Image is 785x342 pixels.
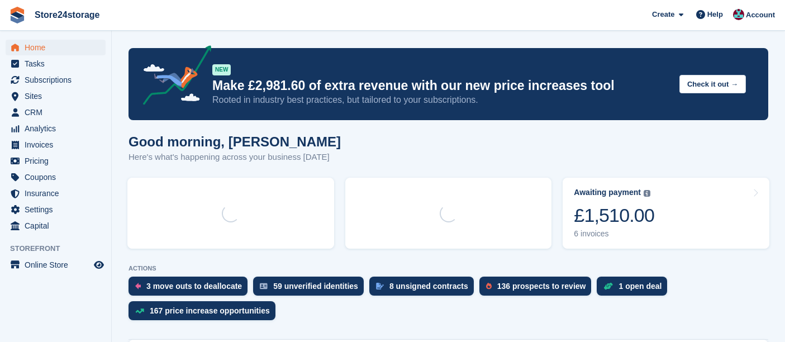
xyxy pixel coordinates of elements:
[129,301,281,326] a: 167 price increase opportunities
[25,153,92,169] span: Pricing
[25,56,92,72] span: Tasks
[6,202,106,217] a: menu
[25,121,92,136] span: Analytics
[733,9,744,20] img: George
[25,137,92,153] span: Invoices
[6,257,106,273] a: menu
[25,88,92,104] span: Sites
[746,9,775,21] span: Account
[6,40,106,55] a: menu
[6,218,106,234] a: menu
[25,40,92,55] span: Home
[6,169,106,185] a: menu
[30,6,104,24] a: Store24storage
[253,277,369,301] a: 59 unverified identities
[212,64,231,75] div: NEW
[212,78,670,94] p: Make £2,981.60 of extra revenue with our new price increases tool
[146,282,242,291] div: 3 move outs to deallocate
[10,243,111,254] span: Storefront
[574,204,654,227] div: £1,510.00
[369,277,479,301] a: 8 unsigned contracts
[6,121,106,136] a: menu
[603,282,613,290] img: deal-1b604bf984904fb50ccaf53a9ad4b4a5d6e5aea283cecdc64d6e3604feb123c2.svg
[652,9,674,20] span: Create
[129,265,768,272] p: ACTIONS
[574,188,641,197] div: Awaiting payment
[25,72,92,88] span: Subscriptions
[679,75,746,93] button: Check it out →
[150,306,270,315] div: 167 price increase opportunities
[563,178,769,249] a: Awaiting payment £1,510.00 6 invoices
[486,283,492,289] img: prospect-51fa495bee0391a8d652442698ab0144808aea92771e9ea1ae160a38d050c398.svg
[92,258,106,272] a: Preview store
[25,218,92,234] span: Capital
[135,283,141,289] img: move_outs_to_deallocate_icon-f764333ba52eb49d3ac5e1228854f67142a1ed5810a6f6cc68b1a99e826820c5.svg
[134,45,212,109] img: price-adjustments-announcement-icon-8257ccfd72463d97f412b2fc003d46551f7dbcb40ab6d574587a9cd5c0d94...
[6,137,106,153] a: menu
[9,7,26,23] img: stora-icon-8386f47178a22dfd0bd8f6a31ec36ba5ce8667c1dd55bd0f319d3a0aa187defe.svg
[129,277,253,301] a: 3 move outs to deallocate
[25,257,92,273] span: Online Store
[619,282,662,291] div: 1 open deal
[25,202,92,217] span: Settings
[25,186,92,201] span: Insurance
[6,186,106,201] a: menu
[6,153,106,169] a: menu
[6,72,106,88] a: menu
[25,169,92,185] span: Coupons
[129,151,341,164] p: Here's what's happening across your business [DATE]
[135,308,144,313] img: price_increase_opportunities-93ffe204e8149a01c8c9dc8f82e8f89637d9d84a8eef4429ea346261dce0b2c0.svg
[273,282,358,291] div: 59 unverified identities
[479,277,597,301] a: 136 prospects to review
[574,229,654,239] div: 6 invoices
[6,88,106,104] a: menu
[129,134,341,149] h1: Good morning, [PERSON_NAME]
[212,94,670,106] p: Rooted in industry best practices, but tailored to your subscriptions.
[6,56,106,72] a: menu
[597,277,673,301] a: 1 open deal
[260,283,268,289] img: verify_identity-adf6edd0f0f0b5bbfe63781bf79b02c33cf7c696d77639b501bdc392416b5a36.svg
[389,282,468,291] div: 8 unsigned contracts
[25,104,92,120] span: CRM
[644,190,650,197] img: icon-info-grey-7440780725fd019a000dd9b08b2336e03edf1995a4989e88bcd33f0948082b44.svg
[497,282,586,291] div: 136 prospects to review
[376,283,384,289] img: contract_signature_icon-13c848040528278c33f63329250d36e43548de30e8caae1d1a13099fd9432cc5.svg
[6,104,106,120] a: menu
[707,9,723,20] span: Help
